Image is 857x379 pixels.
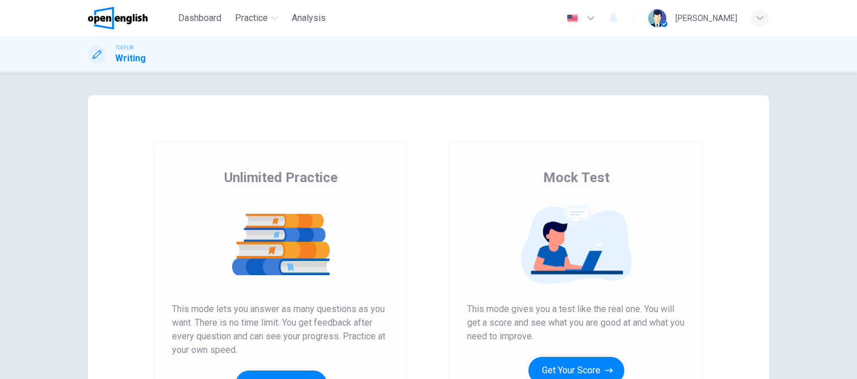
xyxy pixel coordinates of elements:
button: Dashboard [174,8,226,28]
div: [PERSON_NAME] [675,11,737,25]
span: This mode lets you answer as many questions as you want. There is no time limit. You get feedback... [172,302,390,357]
span: Dashboard [178,11,221,25]
button: Practice [230,8,283,28]
button: Analysis [287,8,330,28]
span: This mode gives you a test like the real one. You will get a score and see what you are good at a... [467,302,685,343]
h1: Writing [115,52,146,65]
img: OpenEnglish logo [88,7,148,30]
span: TOEFL® [115,44,133,52]
a: OpenEnglish logo [88,7,174,30]
img: Profile picture [648,9,666,27]
img: en [565,14,579,23]
span: Unlimited Practice [224,169,338,187]
span: Mock Test [543,169,610,187]
span: Analysis [292,11,326,25]
span: Practice [235,11,268,25]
